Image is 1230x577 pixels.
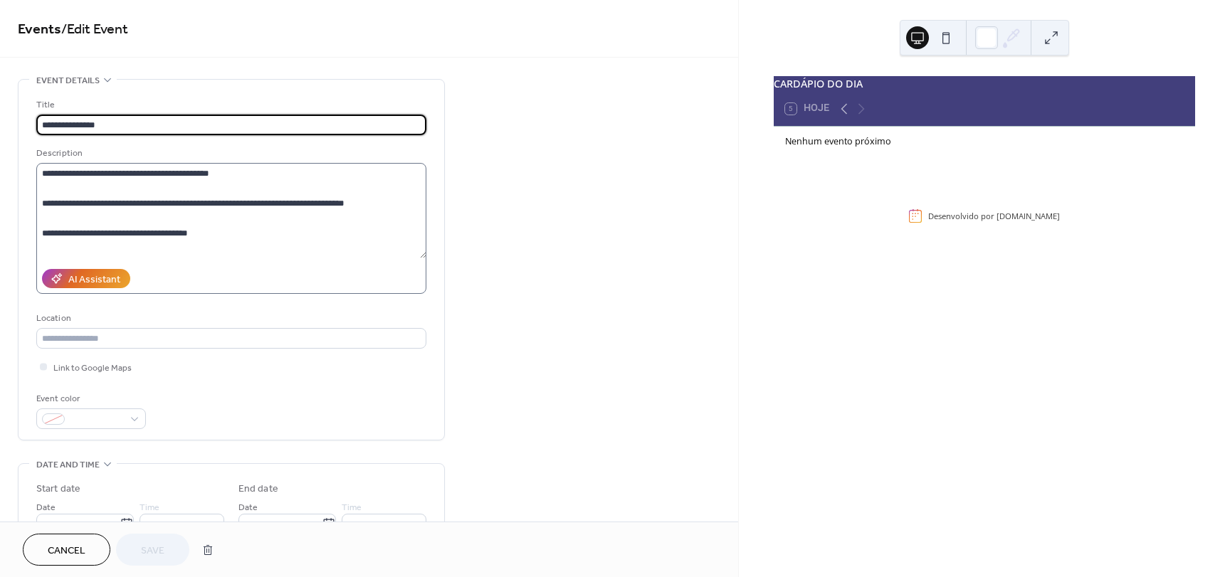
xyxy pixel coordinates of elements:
span: Date and time [36,457,100,472]
span: Event details [36,73,100,88]
div: Start date [36,482,80,497]
span: Date [238,500,258,515]
button: Cancel [23,534,110,566]
span: Link to Google Maps [53,361,132,376]
span: Cancel [48,544,85,559]
span: Date [36,500,56,515]
div: Event color [36,391,143,406]
div: Nenhum evento próximo [785,135,1184,149]
span: Time [342,500,362,515]
span: / Edit Event [61,16,128,43]
div: Desenvolvido por [928,211,1060,221]
a: [DOMAIN_NAME] [997,211,1060,221]
div: End date [238,482,278,497]
div: CARDÁPIO DO DIA [774,76,1195,92]
span: Time [140,500,159,515]
a: Events [18,16,61,43]
button: AI Assistant [42,269,130,288]
div: Location [36,311,424,326]
div: Description [36,146,424,161]
div: AI Assistant [68,272,120,287]
div: Title [36,97,424,112]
